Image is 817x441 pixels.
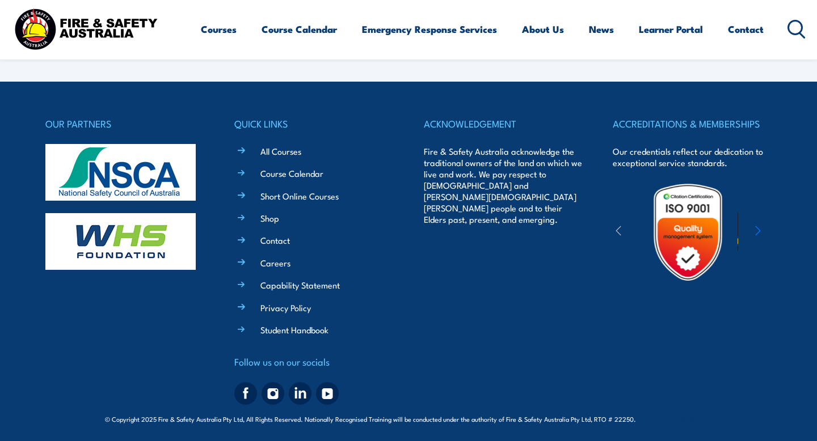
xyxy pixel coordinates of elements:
[638,183,738,282] img: Untitled design (19)
[45,144,196,201] img: nsca-logo-footer
[639,14,703,44] a: Learner Portal
[649,414,713,423] span: Site:
[613,116,772,132] h4: ACCREDITATIONS & MEMBERSHIPS
[201,14,237,44] a: Courses
[260,190,339,202] a: Short Online Courses
[260,324,329,336] a: Student Handbook
[673,413,713,424] a: KND Digital
[424,116,583,132] h4: ACKNOWLEDGEMENT
[260,145,301,157] a: All Courses
[45,213,196,270] img: whs-logo-footer
[234,354,393,370] h4: Follow us on our socials
[362,14,497,44] a: Emergency Response Services
[260,302,311,313] a: Privacy Policy
[522,14,564,44] a: About Us
[260,279,340,291] a: Capability Statement
[424,146,583,225] p: Fire & Safety Australia acknowledge the traditional owners of the land on which we live and work....
[234,116,393,132] h4: QUICK LINKS
[262,14,337,44] a: Course Calendar
[260,234,290,246] a: Contact
[45,116,204,132] h4: OUR PARTNERS
[260,257,290,269] a: Careers
[728,14,764,44] a: Contact
[613,146,772,168] p: Our credentials reflect our dedication to exceptional service standards.
[260,212,279,224] a: Shop
[105,413,713,424] span: © Copyright 2025 Fire & Safety Australia Pty Ltd, All Rights Reserved. Nationally Recognised Trai...
[589,14,614,44] a: News
[260,167,323,179] a: Course Calendar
